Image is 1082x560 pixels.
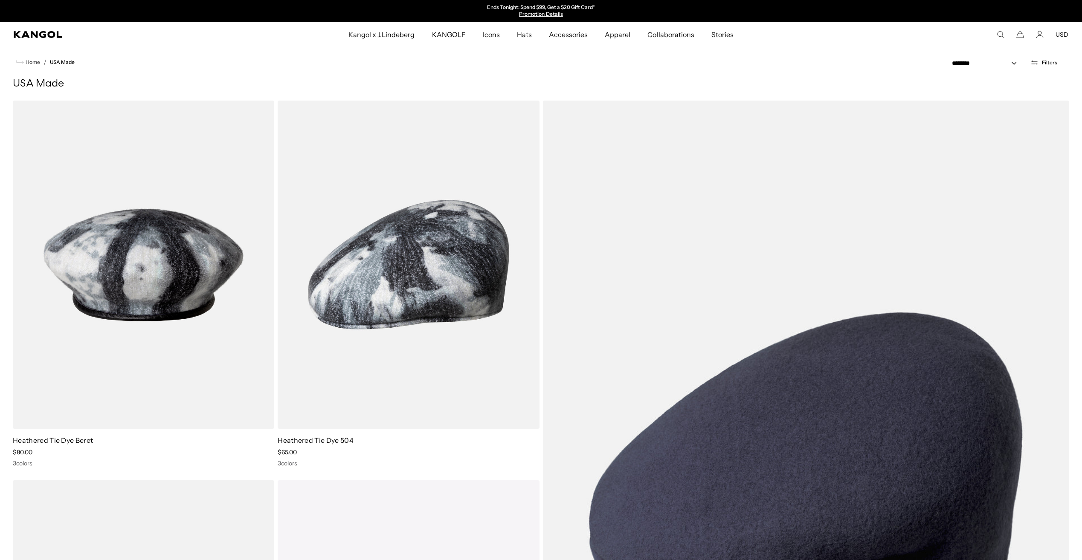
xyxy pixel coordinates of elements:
span: Accessories [549,22,588,47]
a: Promotion Details [519,11,563,17]
button: USD [1056,31,1068,38]
img: Heathered Tie Dye 504 [278,101,539,429]
span: Kangol x J.Lindeberg [348,22,415,47]
img: Heathered Tie Dye Beret [13,101,274,429]
li: / [40,57,46,67]
p: Ends Tonight: Spend $99, Get a $20 Gift Card* [487,4,595,11]
a: Home [16,58,40,66]
summary: Search here [997,31,1004,38]
span: Icons [483,22,500,47]
a: Icons [474,22,508,47]
button: Open filters [1025,59,1062,66]
span: KANGOLF [432,22,466,47]
a: Kangol x J.Lindeberg [340,22,424,47]
button: Cart [1016,31,1024,38]
span: Filters [1042,60,1057,66]
slideshow-component: Announcement bar [453,4,629,18]
a: Account [1036,31,1044,38]
a: Kangol [14,31,231,38]
a: Heathered Tie Dye Beret [13,436,93,445]
h1: USA Made [13,78,1069,90]
a: KANGOLF [424,22,474,47]
a: Stories [703,22,742,47]
div: 3 colors [278,459,539,467]
select: Sort by: Featured [949,59,1025,68]
a: Hats [508,22,540,47]
div: 1 of 2 [453,4,629,18]
span: Collaborations [647,22,694,47]
div: Announcement [453,4,629,18]
span: $80.00 [13,448,32,456]
span: $65.00 [278,448,297,456]
span: Home [24,59,40,65]
span: Apparel [605,22,630,47]
a: Accessories [540,22,596,47]
div: 3 colors [13,459,274,467]
a: Collaborations [639,22,702,47]
a: Heathered Tie Dye 504 [278,436,354,445]
span: Hats [517,22,532,47]
span: Stories [711,22,734,47]
a: USA Made [50,59,75,65]
a: Apparel [596,22,639,47]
